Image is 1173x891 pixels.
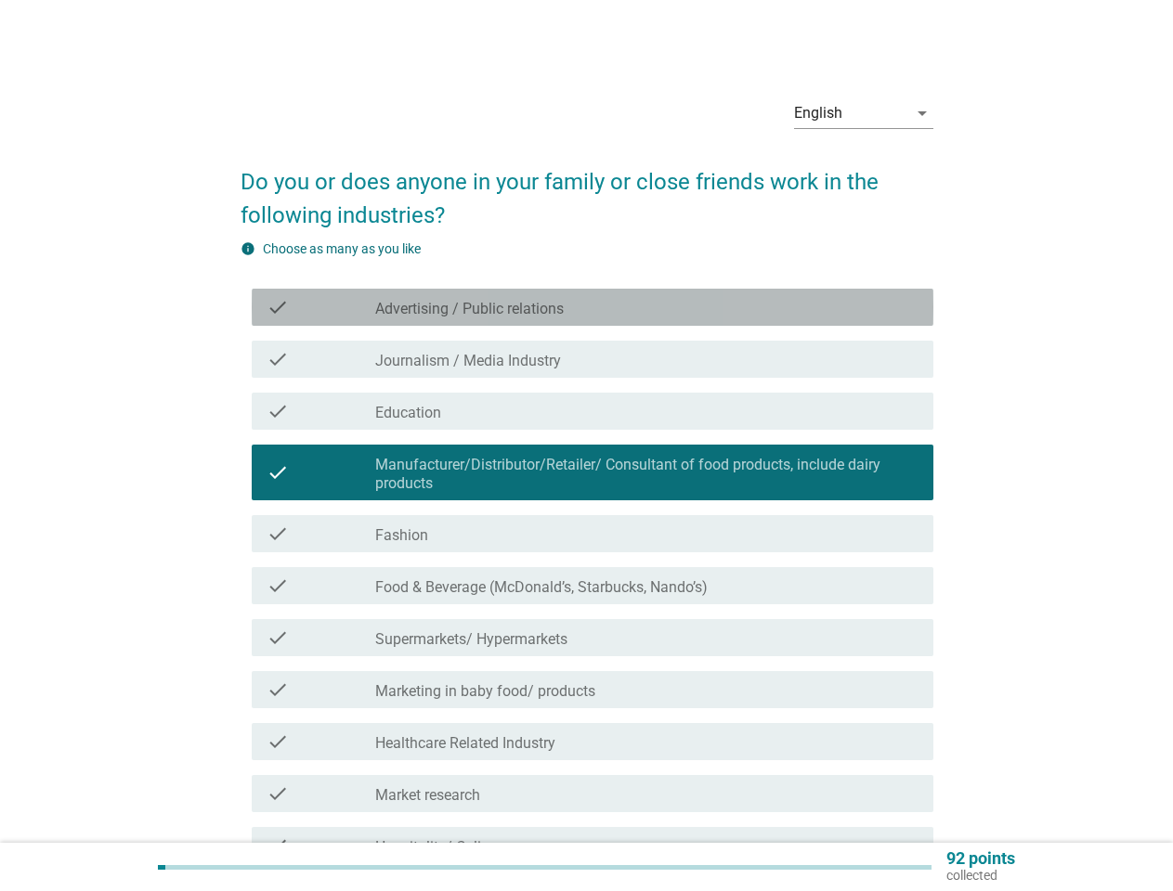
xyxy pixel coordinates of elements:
[375,734,555,753] label: Healthcare Related Industry
[375,300,564,318] label: Advertising / Public relations
[267,400,289,422] i: check
[267,782,289,805] i: check
[375,682,595,701] label: Marketing in baby food/ products
[267,348,289,370] i: check
[267,523,289,545] i: check
[911,102,933,124] i: arrow_drop_down
[375,786,480,805] label: Market research
[267,834,289,857] i: check
[946,850,1015,867] p: 92 points
[794,105,842,122] div: English
[267,730,289,753] i: check
[241,241,255,256] i: info
[267,452,289,493] i: check
[946,867,1015,884] p: collected
[267,678,289,701] i: check
[375,352,561,370] label: Journalism / Media Industry
[375,526,428,545] label: Fashion
[375,838,510,857] label: Hospitality/ Culinary
[241,147,933,232] h2: Do you or does anyone in your family or close friends work in the following industries?
[375,578,708,597] label: Food & Beverage (McDonald’s, Starbucks, Nando’s)
[375,630,567,649] label: Supermarkets/ Hypermarkets
[267,296,289,318] i: check
[267,626,289,649] i: check
[263,241,421,256] label: Choose as many as you like
[375,456,919,493] label: Manufacturer/Distributor/Retailer/ Consultant of food products, include dairy products
[267,575,289,597] i: check
[375,404,441,422] label: Education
